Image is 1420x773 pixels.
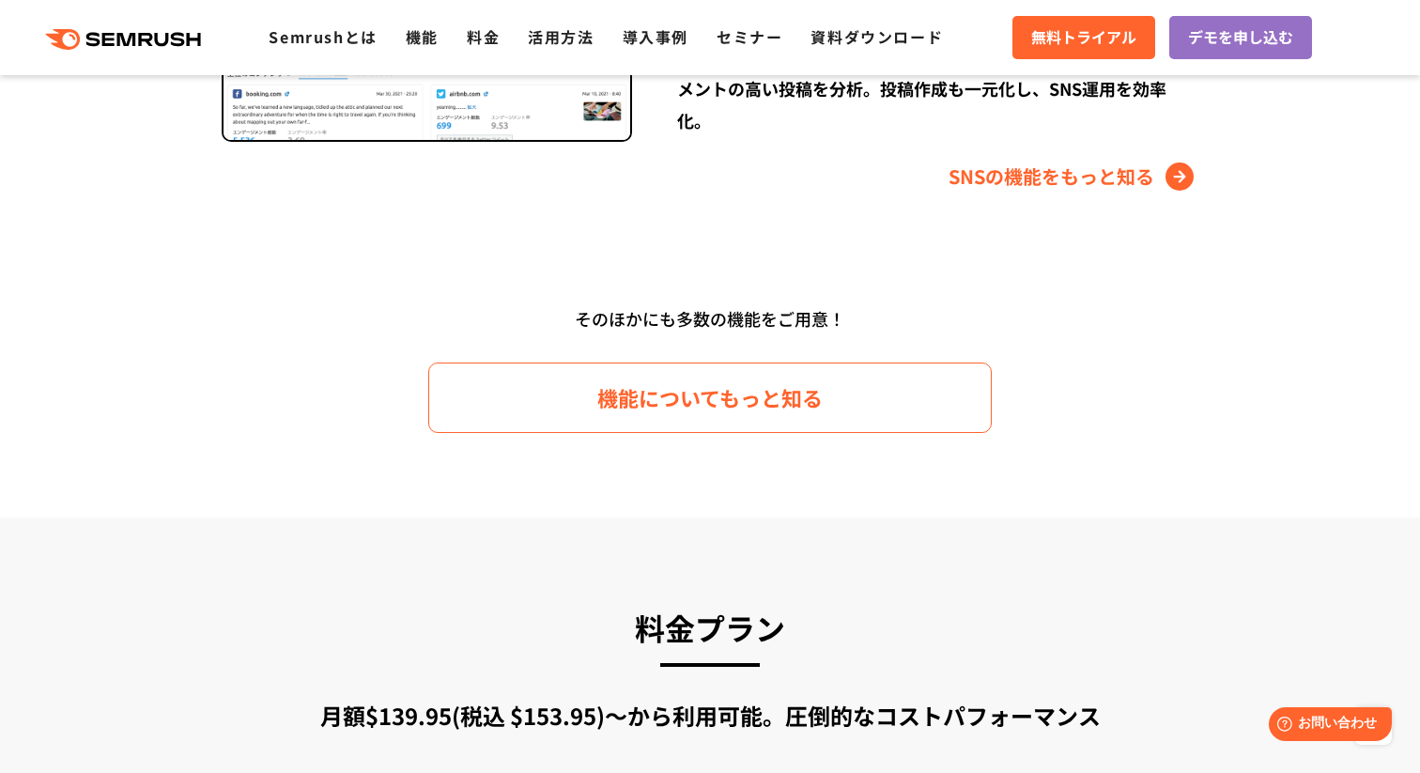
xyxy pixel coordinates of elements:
[170,301,1250,336] div: そのほかにも多数の機能をご用意！
[217,602,1203,653] h3: 料金プラン
[1253,700,1399,752] iframe: Help widget launcher
[528,25,594,48] a: 活用方法
[1031,25,1136,50] span: 無料トライアル
[717,25,782,48] a: セミナー
[623,25,688,48] a: 導入事例
[1188,25,1293,50] span: デモを申し込む
[677,40,1198,136] div: 競合のSNSアカウントをトラッキングし、投稿パターンやエンゲージメントの高い投稿を分析。投稿作成も一元化し、SNS運用を効率化。
[1169,16,1312,59] a: デモを申し込む
[597,381,823,414] span: 機能についてもっと知る
[467,25,500,48] a: 料金
[406,25,439,48] a: 機能
[1012,16,1155,59] a: 無料トライアル
[428,363,992,433] a: 機能についてもっと知る
[269,25,377,48] a: Semrushとは
[810,25,943,48] a: 資料ダウンロード
[949,162,1198,192] a: SNSの機能をもっと知る
[217,699,1203,733] div: 月額$139.95(税込 $153.95)〜から利用可能。圧倒的なコストパフォーマンス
